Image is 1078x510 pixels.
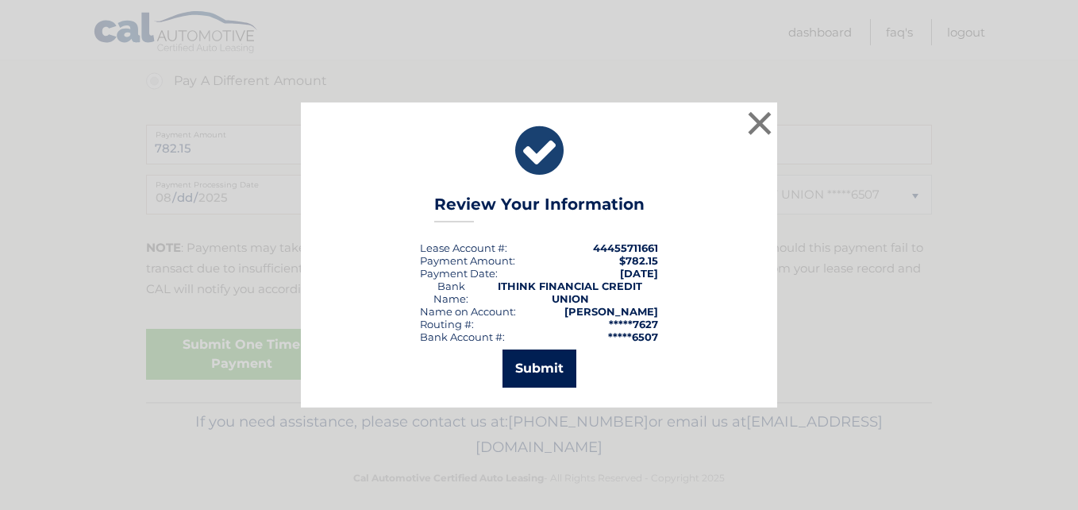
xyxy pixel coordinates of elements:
[744,107,776,139] button: ×
[564,305,658,318] strong: [PERSON_NAME]
[420,305,516,318] div: Name on Account:
[420,254,515,267] div: Payment Amount:
[420,280,482,305] div: Bank Name:
[420,241,507,254] div: Lease Account #:
[498,280,642,305] strong: ITHINK FINANCIAL CREDIT UNION
[593,241,658,254] strong: 44455711661
[434,195,645,222] h3: Review Your Information
[620,267,658,280] span: [DATE]
[619,254,658,267] span: $782.15
[420,267,498,280] div: :
[420,330,505,343] div: Bank Account #:
[420,318,474,330] div: Routing #:
[420,267,495,280] span: Payment Date
[502,350,576,388] button: Submit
